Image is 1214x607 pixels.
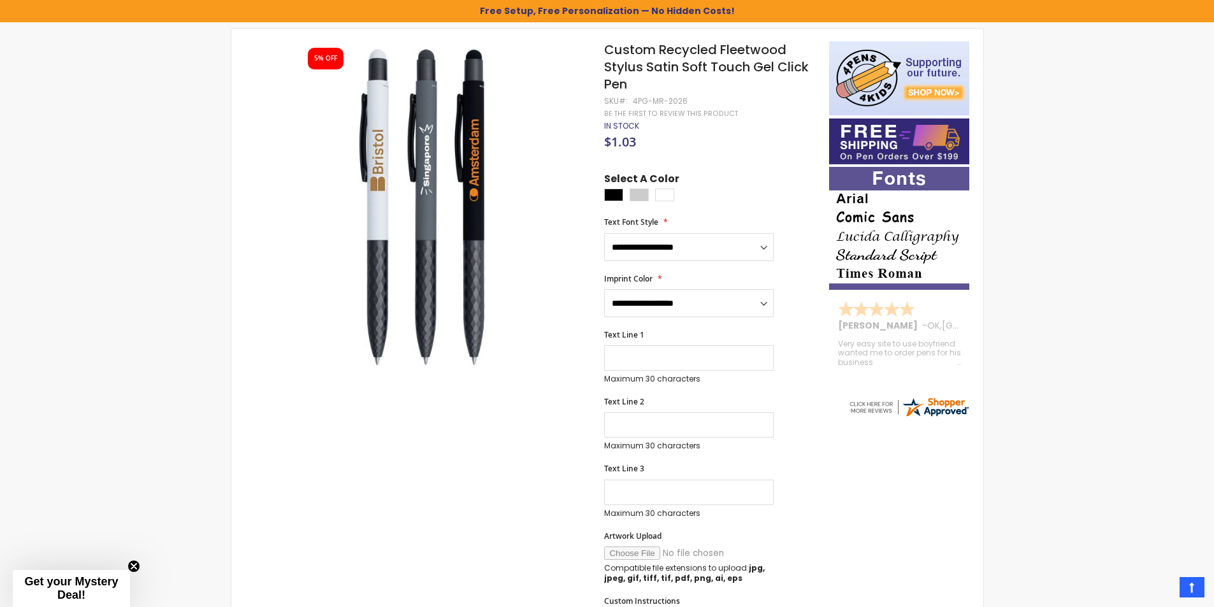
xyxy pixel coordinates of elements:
span: Select A Color [604,172,679,189]
span: Text Line 3 [604,463,644,474]
div: White [655,189,674,201]
div: Black [604,189,623,201]
div: Availability [604,121,639,131]
span: OK [927,319,940,332]
div: Get your Mystery Deal!Close teaser [13,570,130,607]
button: Close teaser [127,560,140,573]
span: Artwork Upload [604,531,661,541]
div: Very easy site to use boyfriend wanted me to order pens for his business [838,339,962,367]
div: Grey Light [630,189,649,201]
p: Compatible file extensions to upload: [604,563,774,583]
strong: SKU [604,96,628,106]
img: Custom Recycled Fleetwood Stylus Satin Soft Touch Gel Click Pen [257,40,588,371]
span: Custom Recycled Fleetwood Stylus Satin Soft Touch Gel Click Pen [604,41,809,93]
img: 4pens.com widget logo [848,396,970,418]
a: Top [1180,577,1204,597]
p: Maximum 30 characters [604,508,774,518]
strong: jpg, jpeg, gif, tiff, tif, pdf, png, ai, eps [604,562,765,583]
span: In stock [604,120,639,131]
span: Text Line 1 [604,329,644,340]
div: 4PG-MR-2026 [633,96,688,106]
img: 4pens 4 kids [829,41,969,115]
span: - , [922,319,1036,332]
span: Text Font Style [604,217,658,227]
img: font-personalization-examples [829,167,969,290]
span: Get your Mystery Deal! [24,575,118,601]
span: Imprint Color [604,273,653,284]
span: Text Line 2 [604,396,644,407]
span: $1.03 [604,133,636,150]
a: 4pens.com certificate URL [848,410,970,421]
span: [GEOGRAPHIC_DATA] [942,319,1036,332]
a: Be the first to review this product [604,109,738,118]
div: 5% OFF [314,54,337,63]
p: Maximum 30 characters [604,441,774,451]
img: Free shipping on orders over $199 [829,118,969,164]
span: [PERSON_NAME] [838,319,922,332]
p: Maximum 30 characters [604,374,774,384]
span: Custom Instructions [604,596,680,606]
